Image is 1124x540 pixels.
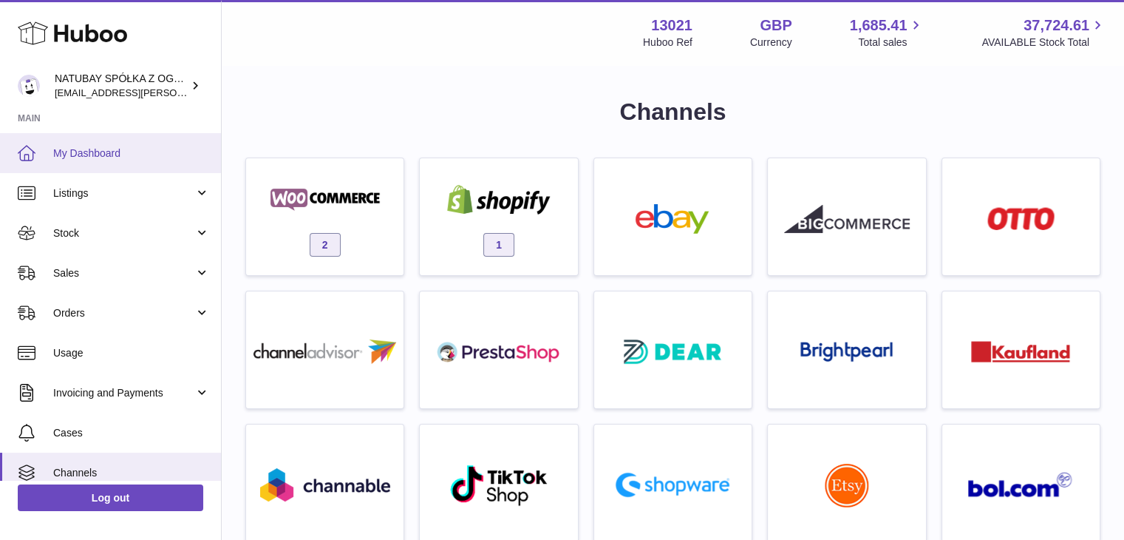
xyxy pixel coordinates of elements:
[55,72,188,100] div: NATUBAY SPÓŁKA Z OGRANICZONĄ ODPOWIEDZIALNOŚCIĄ
[850,16,907,36] span: 1,685.41
[55,87,296,98] span: [EMAIL_ADDRESS][PERSON_NAME][DOMAIN_NAME]
[800,342,893,362] img: roseta-brightpearl
[427,299,570,401] a: roseta-prestashop
[760,16,791,36] strong: GBP
[449,464,549,507] img: roseta-tiktokshop
[53,346,210,360] span: Usage
[253,166,396,268] a: woocommerce 2
[643,36,692,50] div: Huboo Ref
[427,166,570,268] a: shopify 1
[53,146,210,161] span: My Dashboard
[310,233,341,257] span: 2
[750,36,792,50] div: Currency
[253,299,396,401] a: roseta-channel-advisor
[775,299,918,401] a: roseta-brightpearl
[602,166,744,268] a: ebay
[53,266,194,280] span: Sales
[427,432,570,534] a: roseta-tiktokshop
[53,186,194,200] span: Listings
[981,16,1106,50] a: 37,724.61 AVAILABLE Stock Total
[981,36,1106,50] span: AVAILABLE Stock Total
[784,204,910,234] img: roseta-bigcommerce
[950,299,1092,401] a: roseta-kaufland
[651,16,692,36] strong: 13021
[253,432,396,534] a: roseta-channable
[610,204,735,234] img: ebay
[53,226,194,240] span: Stock
[436,185,562,215] img: shopify
[602,299,744,401] a: roseta-dear
[619,335,726,368] img: roseta-dear
[483,233,514,257] span: 1
[950,432,1092,534] a: roseta-bol
[775,432,918,534] a: roseta-etsy
[850,16,924,50] a: 1,685.41 Total sales
[602,432,744,534] a: roseta-shopware
[53,466,210,480] span: Channels
[971,341,1070,362] img: roseta-kaufland
[53,386,194,400] span: Invoicing and Payments
[18,485,203,511] a: Log out
[775,166,918,268] a: roseta-bigcommerce
[260,468,390,502] img: roseta-channable
[1023,16,1089,36] span: 37,724.61
[18,75,40,97] img: kacper.antkowski@natubay.pl
[53,306,194,320] span: Orders
[245,96,1100,128] h1: Channels
[950,166,1092,268] a: roseta-otto
[825,463,869,507] img: roseta-etsy
[253,340,396,364] img: roseta-channel-advisor
[610,467,735,503] img: roseta-shopware
[968,472,1073,498] img: roseta-bol
[436,337,562,367] img: roseta-prestashop
[858,36,924,50] span: Total sales
[987,207,1055,230] img: roseta-otto
[262,185,388,215] img: woocommerce
[53,426,210,440] span: Cases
